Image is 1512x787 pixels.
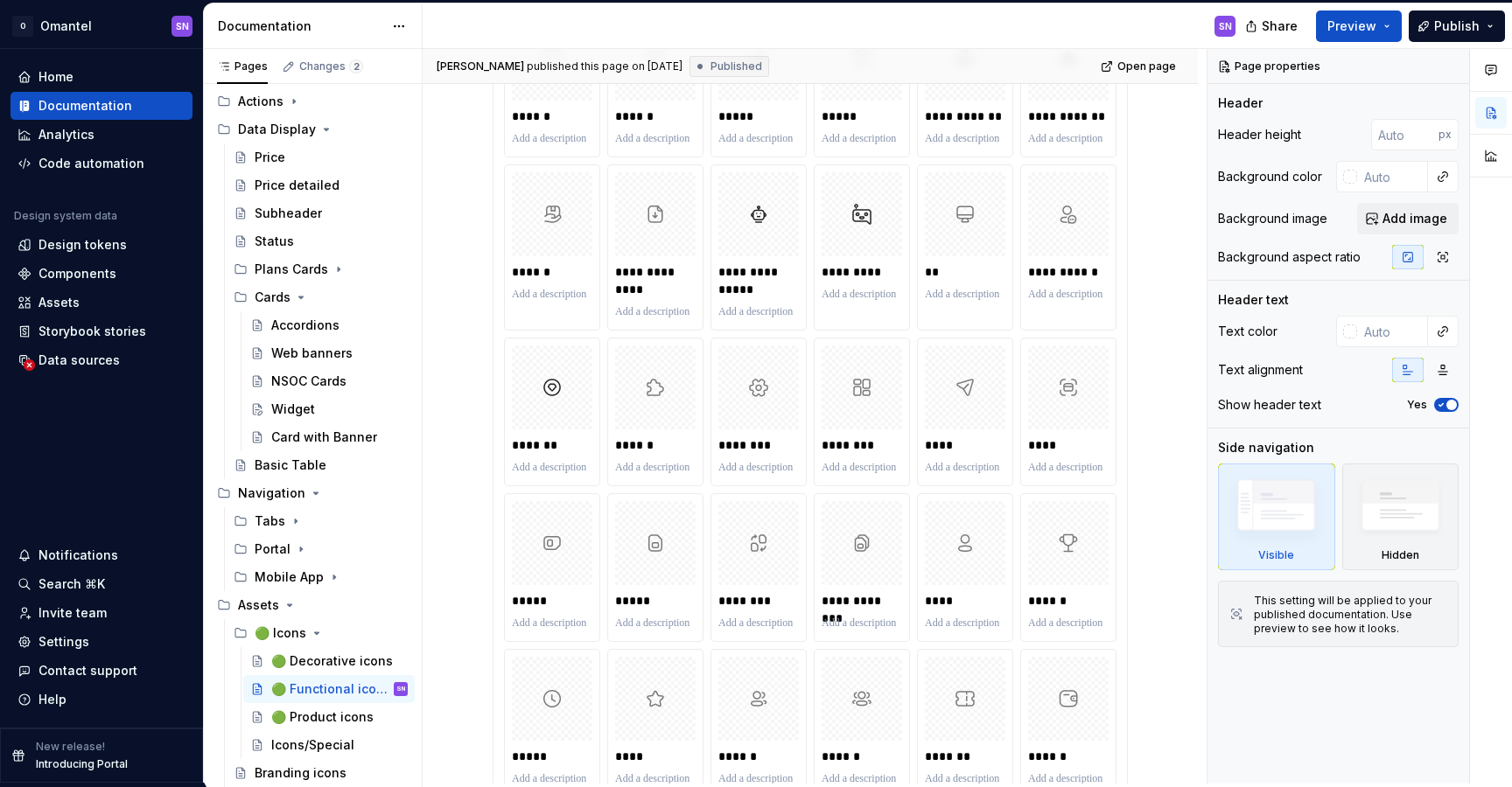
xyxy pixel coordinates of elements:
[243,395,415,423] a: Widget
[1218,210,1327,227] div: Background image
[38,236,127,254] div: Design tokens
[10,628,192,656] a: Settings
[10,289,192,317] a: Assets
[271,428,377,446] div: Card with Banner
[14,209,117,223] div: Design system data
[10,150,192,178] a: Code automation
[38,97,132,115] div: Documentation
[1218,439,1314,456] div: Side navigation
[437,59,524,73] span: [PERSON_NAME]
[1409,10,1505,42] button: Publish
[238,93,283,110] div: Actions
[271,400,315,418] div: Widget
[227,199,415,227] a: Subheader
[1218,323,1277,340] div: Text color
[38,547,118,564] div: Notifications
[38,633,89,651] div: Settings
[1357,316,1428,347] input: Auto
[238,596,279,614] div: Assets
[238,121,316,138] div: Data Display
[271,680,390,698] div: 🟢 Functional icons
[227,143,415,171] a: Price
[1407,398,1427,412] label: Yes
[10,231,192,259] a: Design tokens
[217,59,268,73] div: Pages
[38,155,144,172] div: Code automation
[218,17,383,35] div: Documentation
[243,339,415,367] a: Web banners
[1218,248,1361,266] div: Background aspect ratio
[255,764,346,782] div: Branding icons
[1218,291,1289,309] div: Header text
[176,19,189,33] div: SN
[255,624,306,642] div: 🟢 Icons
[1218,94,1263,112] div: Header
[349,59,363,73] span: 2
[10,599,192,627] a: Invite team
[255,512,285,530] div: Tabs
[271,652,393,670] div: 🟢 Decorative icons
[271,708,374,726] div: 🟢 Product icons
[3,7,199,45] button: OOmantelSN
[1371,119,1438,150] input: Auto
[1218,168,1322,185] div: Background color
[1219,19,1232,33] div: SN
[238,484,305,502] div: Navigation
[1236,10,1309,42] button: Share
[38,352,120,369] div: Data sources
[38,265,116,282] div: Components
[38,604,107,622] div: Invite team
[255,456,326,474] div: Basic Table
[271,317,339,334] div: Accordions
[243,675,415,703] a: 🟢 Functional iconsSN
[243,311,415,339] a: Accordions
[255,149,285,166] div: Price
[10,686,192,714] button: Help
[10,317,192,345] a: Storybook stories
[396,680,405,698] div: SN
[1342,463,1459,570] div: Hidden
[1117,59,1176,73] span: Open page
[243,423,415,451] a: Card with Banner
[255,540,290,558] div: Portal
[271,373,346,390] div: NSOC Cards
[1438,128,1452,142] p: px
[12,16,33,37] div: O
[38,691,66,708] div: Help
[36,757,128,771] p: Introducing Portal
[1327,17,1376,35] span: Preview
[227,535,415,563] div: Portal
[36,740,105,754] p: New release!
[299,59,363,73] div: Changes
[210,87,415,115] div: Actions
[10,260,192,288] a: Components
[1218,463,1335,570] div: Visible
[38,68,73,86] div: Home
[227,451,415,479] a: Basic Table
[227,255,415,283] div: Plans Cards
[210,115,415,143] div: Data Display
[1218,396,1321,414] div: Show header text
[243,731,415,759] a: Icons/Special
[1434,17,1480,35] span: Publish
[1254,594,1447,636] div: This setting will be applied to your published documentation. Use preview to see how it looks.
[1095,54,1184,79] a: Open page
[1382,548,1419,562] div: Hidden
[10,657,192,685] button: Contact support
[1218,361,1303,379] div: Text alignment
[1316,10,1402,42] button: Preview
[227,227,415,255] a: Status
[227,507,415,535] div: Tabs
[1357,203,1459,234] button: Add image
[255,177,339,194] div: Price detailed
[255,261,328,278] div: Plans Cards
[243,647,415,675] a: 🟢 Decorative icons
[255,289,290,306] div: Cards
[227,171,415,199] a: Price detailed
[38,662,137,679] div: Contact support
[710,59,762,73] span: Published
[1382,210,1447,227] span: Add image
[255,233,294,250] div: Status
[38,323,146,340] div: Storybook stories
[227,759,415,787] a: Branding icons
